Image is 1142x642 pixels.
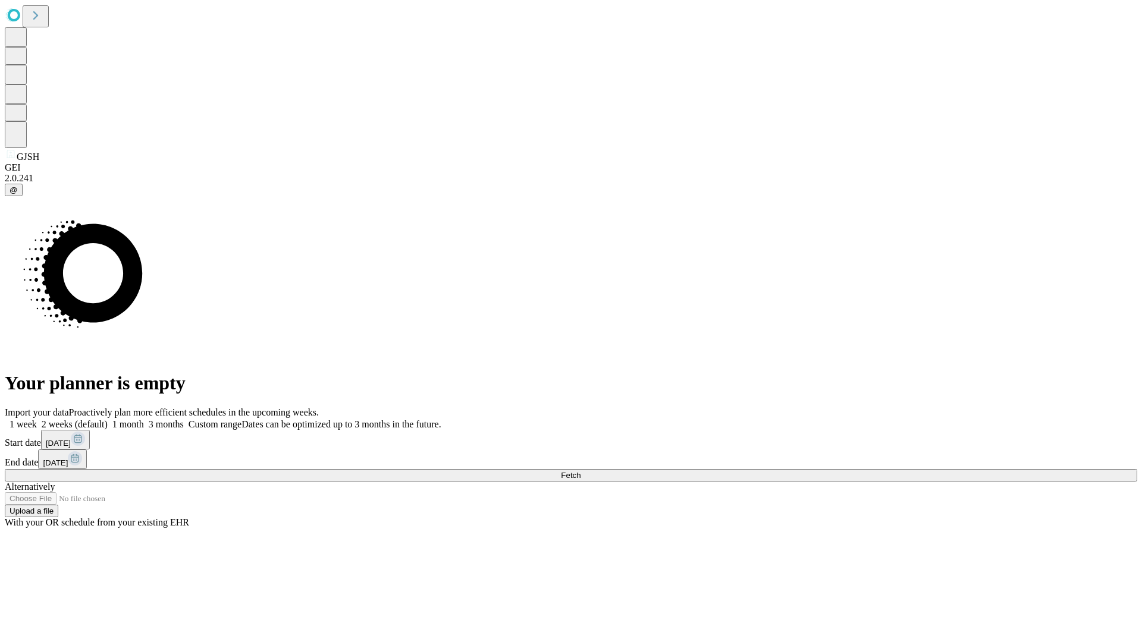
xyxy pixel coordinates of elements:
h1: Your planner is empty [5,372,1137,394]
button: @ [5,184,23,196]
span: Dates can be optimized up to 3 months in the future. [241,419,441,429]
button: Fetch [5,469,1137,481]
span: 2 weeks (default) [42,419,108,429]
button: [DATE] [41,430,90,449]
span: Import your data [5,407,69,417]
button: [DATE] [38,449,87,469]
span: Fetch [561,471,581,480]
span: 1 month [112,419,144,429]
button: Upload a file [5,505,58,517]
span: 3 months [149,419,184,429]
span: 1 week [10,419,37,429]
span: With your OR schedule from your existing EHR [5,517,189,527]
div: Start date [5,430,1137,449]
div: GEI [5,162,1137,173]
span: [DATE] [43,458,68,467]
span: Proactively plan more efficient schedules in the upcoming weeks. [69,407,319,417]
span: GJSH [17,152,39,162]
span: @ [10,185,18,194]
span: Custom range [189,419,241,429]
div: 2.0.241 [5,173,1137,184]
span: Alternatively [5,481,55,492]
div: End date [5,449,1137,469]
span: [DATE] [46,439,71,448]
